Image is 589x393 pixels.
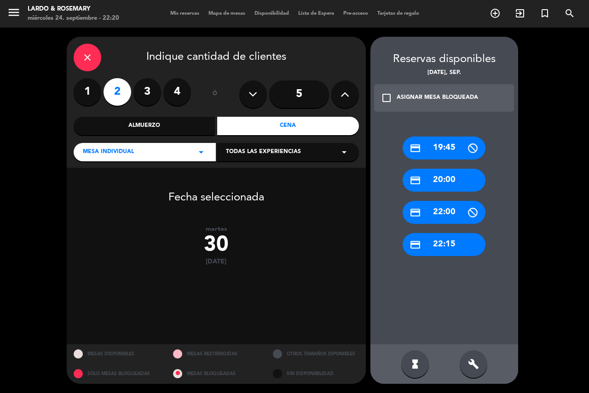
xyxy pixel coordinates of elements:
span: MESA INDIVIDUAL [83,148,134,157]
label: 4 [163,78,191,106]
span: Tarjetas de regalo [373,11,424,16]
div: Fecha seleccionada [67,177,366,207]
div: MESAS RESTRINGIDAS [166,344,266,364]
i: credit_card [410,207,421,218]
i: exit_to_app [514,8,525,19]
span: Mis reservas [166,11,204,16]
div: SIN DISPONIBILIDAD [266,364,366,384]
label: 2 [104,78,131,106]
div: Cena [217,117,359,135]
span: Pre-acceso [339,11,373,16]
i: close [82,52,93,63]
i: check_box_outline_blank [381,92,392,103]
span: Disponibilidad [250,11,294,16]
i: menu [7,6,21,19]
i: credit_card [410,175,421,186]
button: menu [7,6,21,23]
div: MESAS DISPONIBLES [67,344,167,364]
i: add_circle_outline [490,8,501,19]
label: 1 [74,78,101,106]
div: 19:45 [403,137,485,159]
i: arrow_drop_down [339,147,350,158]
div: Lardo & Rosemary [28,5,119,14]
div: 20:00 [403,169,485,192]
i: credit_card [410,239,421,251]
span: Todas las experiencias [226,148,301,157]
div: MESAS BLOQUEADAS [166,364,266,384]
div: 30 [67,233,366,258]
div: [DATE], sep. [370,68,518,78]
i: hourglass_full [410,359,421,370]
label: 3 [133,78,161,106]
div: Almuerzo [74,117,215,135]
div: 22:15 [403,233,485,256]
i: credit_card [410,142,421,154]
i: turned_in_not [539,8,550,19]
div: [DATE] [67,258,366,266]
i: search [564,8,575,19]
div: OTROS TAMAÑOS DIPONIBLES [266,344,366,364]
i: arrow_drop_down [196,147,207,158]
div: SOLO MESAS BLOQUEADAS [67,364,167,384]
div: ó [200,78,230,110]
div: Indique cantidad de clientes [74,44,359,71]
div: miércoles 24. septiembre - 22:20 [28,14,119,23]
i: build [468,359,479,370]
span: Mapa de mesas [204,11,250,16]
div: ASIGNAR MESA BLOQUEADA [397,93,478,103]
div: Reservas disponibles [370,51,518,68]
div: martes [67,225,366,233]
span: Lista de Espera [294,11,339,16]
div: 22:00 [403,201,485,224]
